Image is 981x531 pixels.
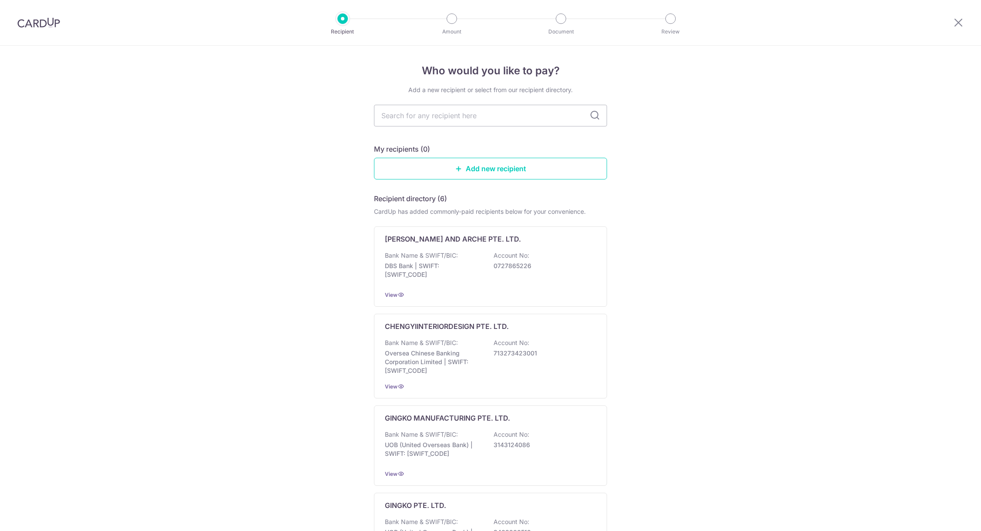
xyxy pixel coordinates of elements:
p: Amount [420,27,484,36]
a: Add new recipient [374,158,607,179]
p: Recipient [310,27,375,36]
p: Oversea Chinese Banking Corporation Limited | SWIFT: [SWIFT_CODE] [385,349,482,375]
p: Bank Name & SWIFT/BIC: [385,518,458,526]
h5: Recipient directory (6) [374,193,447,204]
h5: My recipients (0) [374,144,430,154]
p: Review [638,27,703,36]
p: Bank Name & SWIFT/BIC: [385,430,458,439]
p: Account No: [494,339,529,347]
div: Add a new recipient or select from our recipient directory. [374,86,607,94]
img: CardUp [17,17,60,28]
p: GINGKO PTE. LTD. [385,500,446,511]
p: 0727865226 [494,262,591,270]
p: Account No: [494,430,529,439]
p: Document [529,27,593,36]
div: CardUp has added commonly-paid recipients below for your convenience. [374,207,607,216]
p: GINGKO MANUFACTURING PTE. LTD. [385,413,510,423]
p: Bank Name & SWIFT/BIC: [385,339,458,347]
p: Bank Name & SWIFT/BIC: [385,251,458,260]
p: 3143124086 [494,441,591,449]
p: 713273423001 [494,349,591,358]
p: Account No: [494,251,529,260]
a: View [385,471,397,477]
p: Account No: [494,518,529,526]
input: Search for any recipient here [374,105,607,126]
p: UOB (United Overseas Bank) | SWIFT: [SWIFT_CODE] [385,441,482,458]
h4: Who would you like to pay? [374,63,607,79]
p: DBS Bank | SWIFT: [SWIFT_CODE] [385,262,482,279]
p: CHENGYIINTERIORDESIGN PTE. LTD. [385,321,509,332]
a: View [385,383,397,390]
p: [PERSON_NAME] AND ARCHE PTE. LTD. [385,234,521,244]
iframe: Opens a widget where you can find more information [925,505,972,527]
a: View [385,292,397,298]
